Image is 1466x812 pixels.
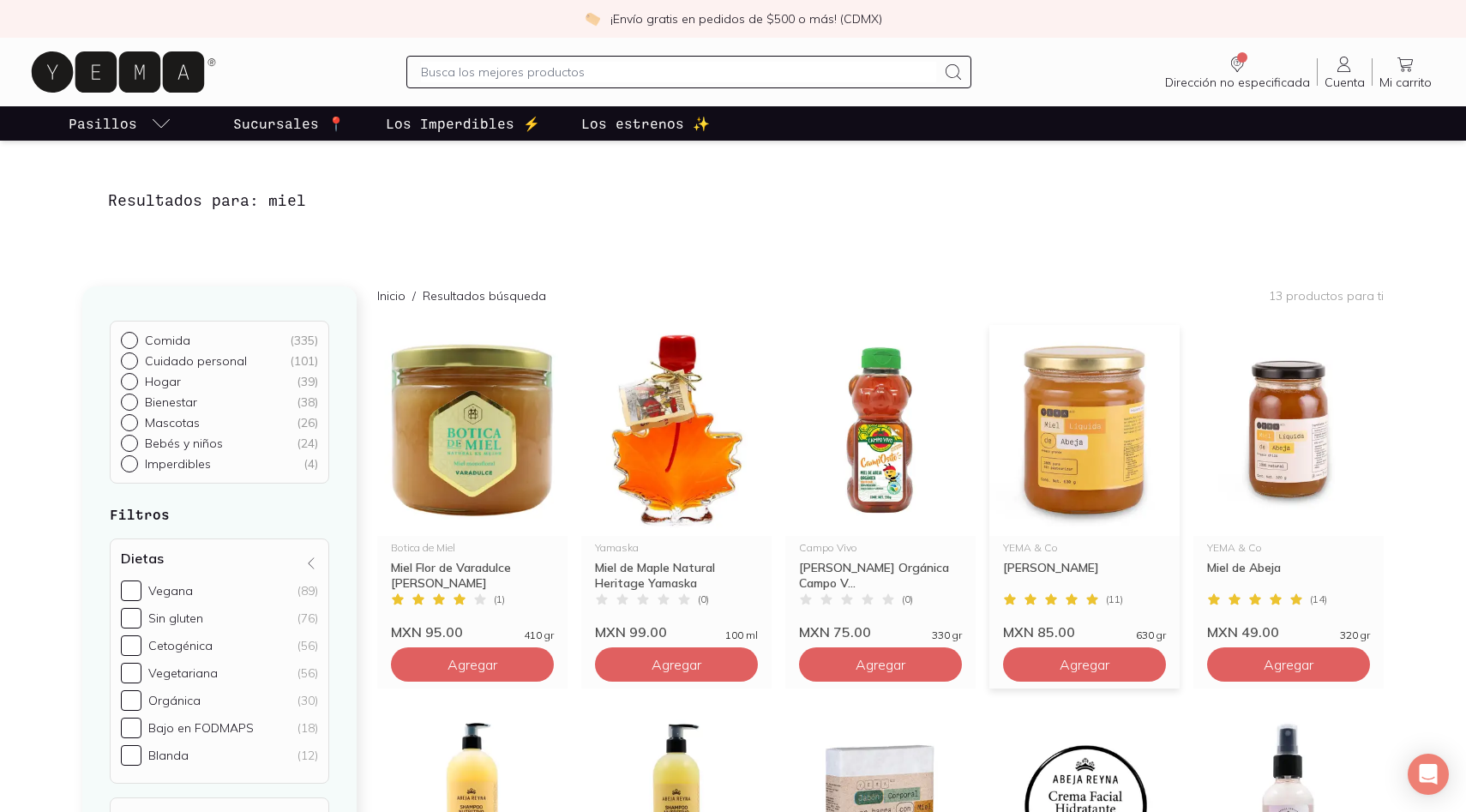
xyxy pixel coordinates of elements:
[145,333,190,348] p: Comida
[1003,560,1166,591] div: [PERSON_NAME]
[65,106,175,141] a: pasillo-todos-link
[1003,623,1075,641] span: MXN 85.00
[391,543,554,553] div: Botica de Miel
[121,580,141,601] input: Vegana(89)
[1207,543,1370,553] div: YEMA & Co
[1310,594,1327,604] span: ( 14 )
[377,325,568,536] img: Miel Flor de Varadulce Botica de Miel
[1193,325,1384,536] img: Miel de Abeja
[233,113,345,134] p: Sucursales 📍
[1060,656,1109,673] span: Agregar
[386,113,540,134] p: Los Imperdibles ⚡️
[1136,630,1166,641] span: 630 gr
[1379,75,1432,90] span: Mi carrito
[391,623,463,641] span: MXN 95.00
[377,325,568,641] a: Miel Flor de Varadulce Botica de MielBotica de MielMiel Flor de Varadulce [PERSON_NAME](1)MXN 95....
[406,287,423,304] span: /
[989,325,1180,536] img: Miel de Abeja Grande
[297,693,318,708] div: (30)
[1318,54,1372,90] a: Cuenta
[610,10,882,27] p: ¡Envío gratis en pedidos de $500 o más! (CDMX)
[121,663,141,683] input: Vegetariana(56)
[799,647,962,682] button: Agregar
[1207,560,1370,591] div: Miel de Abeja
[448,656,497,673] span: Agregar
[148,720,254,736] div: Bajo en FODMAPS
[303,456,318,472] div: ( 4 )
[581,325,772,536] img: Miel de Maple Natural Heritage Yamaska
[121,745,141,766] input: Blanda(12)
[494,594,505,604] span: ( 1 )
[297,638,318,653] div: (56)
[110,538,329,784] div: Dietas
[1408,754,1449,795] div: Open Intercom Messenger
[145,374,181,389] p: Hogar
[1193,325,1384,641] a: Miel de AbejaYEMA & CoMiel de Abeja(14)MXN 49.00320 gr
[297,611,318,626] div: (76)
[148,611,203,626] div: Sin gluten
[297,436,318,451] div: ( 24 )
[595,623,667,641] span: MXN 99.00
[148,693,201,708] div: Orgánica
[698,594,709,604] span: ( 0 )
[297,394,318,410] div: ( 38 )
[148,638,213,653] div: Cetogénica
[595,560,758,591] div: Miel de Maple Natural Heritage Yamaska
[725,630,758,641] span: 100 ml
[391,560,554,591] div: Miel Flor de Varadulce [PERSON_NAME]
[110,506,170,522] strong: Filtros
[799,560,962,591] div: [PERSON_NAME] Orgánica Campo V...
[230,106,348,141] a: Sucursales 📍
[297,583,318,598] div: (89)
[145,415,200,430] p: Mascotas
[421,62,935,82] input: Busca los mejores productos
[297,665,318,681] div: (56)
[799,543,962,553] div: Campo Vivo
[1003,647,1166,682] button: Agregar
[297,415,318,430] div: ( 26 )
[121,718,141,738] input: Bajo en FODMAPS(18)
[297,720,318,736] div: (18)
[391,647,554,682] button: Agregar
[1340,630,1370,641] span: 320 gr
[1207,647,1370,682] button: Agregar
[121,550,164,567] h4: Dietas
[108,189,306,211] h1: Resultados para: miel
[1165,75,1310,90] span: Dirección no especificada
[148,665,218,681] div: Vegetariana
[1207,623,1279,641] span: MXN 49.00
[69,113,137,134] p: Pasillos
[121,690,141,711] input: Orgánica(30)
[595,543,758,553] div: Yamaska
[799,623,871,641] span: MXN 75.00
[121,608,141,629] input: Sin gluten(76)
[290,333,318,348] div: ( 335 )
[581,113,710,134] p: Los estrenos ✨
[148,748,189,763] div: Blanda
[145,353,247,369] p: Cuidado personal
[290,353,318,369] div: ( 101 )
[145,436,223,451] p: Bebés y niños
[377,288,406,304] a: Inicio
[148,583,193,598] div: Vegana
[1106,594,1123,604] span: ( 11 )
[1158,54,1317,90] a: Dirección no especificada
[297,748,318,763] div: (12)
[1264,656,1313,673] span: Agregar
[1003,543,1166,553] div: YEMA & Co
[423,287,546,304] p: Resultados búsqueda
[145,394,197,410] p: Bienestar
[1373,54,1439,90] a: Mi carrito
[989,325,1180,641] a: Miel de Abeja GrandeYEMA & Co[PERSON_NAME](11)MXN 85.00630 gr
[932,630,962,641] span: 330 gr
[785,325,976,536] img: Miel de abeja Camposito Orgánica Campo Vivo
[585,11,600,27] img: check
[578,106,713,141] a: Los estrenos ✨
[581,325,772,641] a: Miel de Maple Natural Heritage YamaskaYamaskaMiel de Maple Natural Heritage Yamaska(0)MXN 99.0010...
[524,630,554,641] span: 410 gr
[382,106,544,141] a: Los Imperdibles ⚡️
[595,647,758,682] button: Agregar
[785,325,976,641] a: Miel de abeja Camposito Orgánica Campo VivoCampo Vivo[PERSON_NAME] Orgánica Campo V...(0)MXN 75.0...
[1325,75,1365,90] span: Cuenta
[121,635,141,656] input: Cetogénica(56)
